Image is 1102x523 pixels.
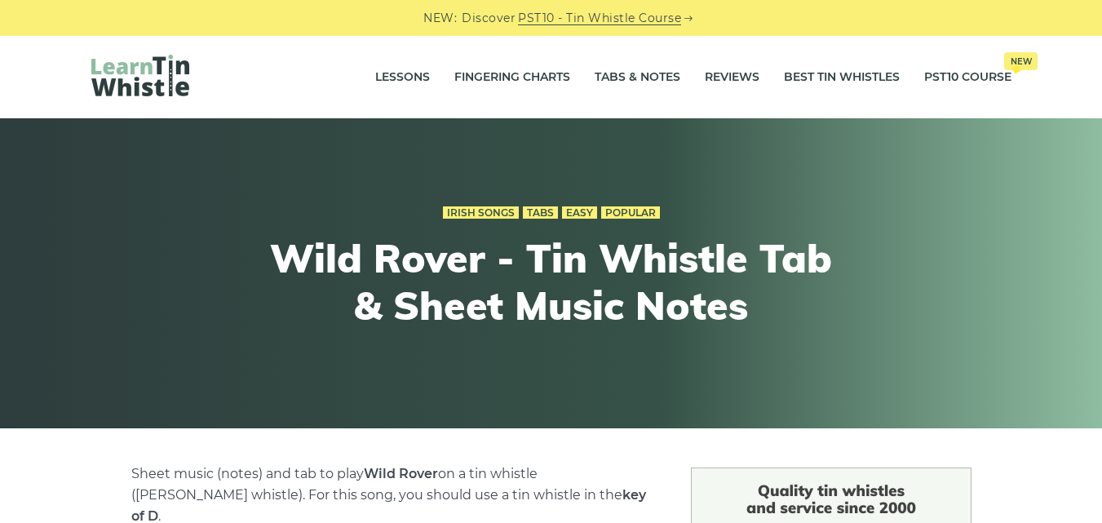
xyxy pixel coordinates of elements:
[595,57,680,98] a: Tabs & Notes
[454,57,570,98] a: Fingering Charts
[375,57,430,98] a: Lessons
[924,57,1011,98] a: PST10 CourseNew
[705,57,759,98] a: Reviews
[443,206,519,219] a: Irish Songs
[91,55,189,96] img: LearnTinWhistle.com
[251,235,852,329] h1: Wild Rover - Tin Whistle Tab & Sheet Music Notes
[1004,52,1038,70] span: New
[523,206,558,219] a: Tabs
[784,57,900,98] a: Best Tin Whistles
[562,206,597,219] a: Easy
[364,466,438,481] strong: Wild Rover
[601,206,660,219] a: Popular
